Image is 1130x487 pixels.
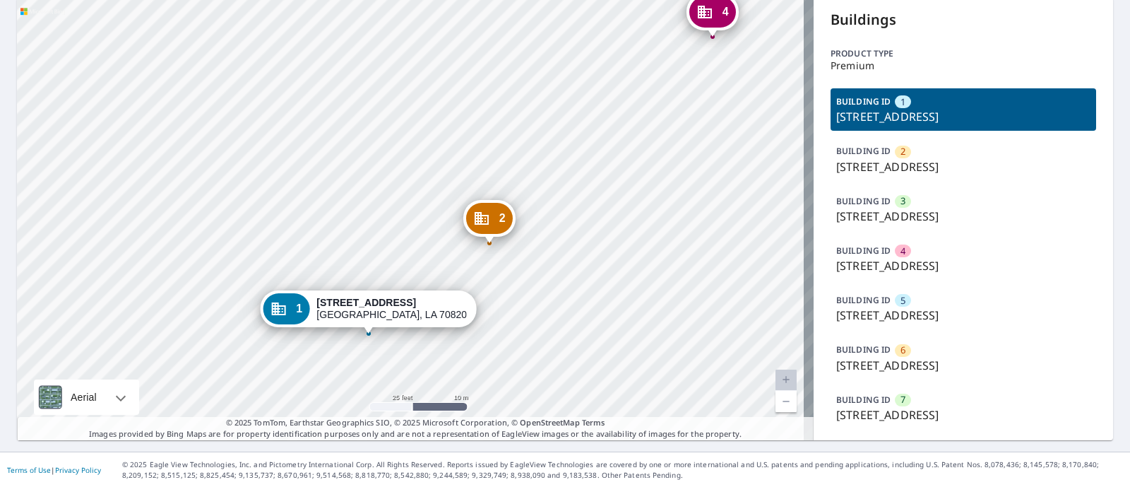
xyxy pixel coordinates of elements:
span: 4 [900,245,905,258]
span: 1 [900,95,905,109]
span: 7 [900,393,905,406]
p: Buildings [831,9,1096,30]
span: © 2025 TomTom, Earthstar Geographics SIO, © 2025 Microsoft Corporation, © [226,417,605,429]
span: 2 [499,213,506,223]
p: [STREET_ADDRESS] [836,357,1090,374]
strong: [STREET_ADDRESS] [316,297,416,308]
p: [STREET_ADDRESS] [836,257,1090,274]
span: 4 [722,6,729,17]
p: [STREET_ADDRESS] [836,108,1090,125]
a: OpenStreetMap [520,417,579,428]
div: Dropped pin, building 2, Commercial property, 550 Ben Hur Rd Baton Rouge, LA 70820 [463,200,516,244]
p: BUILDING ID [836,294,891,306]
p: [STREET_ADDRESS] [836,208,1090,225]
p: [STREET_ADDRESS] [836,158,1090,175]
span: 2 [900,145,905,158]
span: 3 [900,194,905,208]
p: | [7,466,101,474]
p: Product type [831,47,1096,60]
p: BUILDING ID [836,195,891,207]
p: © 2025 Eagle View Technologies, Inc. and Pictometry International Corp. All Rights Reserved. Repo... [122,459,1123,481]
span: 1 [296,303,302,314]
a: Current Level 20, Zoom In Disabled [775,370,797,391]
p: BUILDING ID [836,95,891,107]
a: Privacy Policy [55,465,101,475]
span: 6 [900,344,905,357]
a: Terms of Use [7,465,51,475]
div: Dropped pin, building 1, Commercial property, 550 Ben Hur Rd Baton Rouge, LA 70820 [260,291,477,334]
p: BUILDING ID [836,394,891,406]
p: [STREET_ADDRESS] [836,307,1090,324]
div: Aerial [34,380,139,415]
a: Terms [582,417,605,428]
p: BUILDING ID [836,344,891,356]
div: Aerial [66,380,101,415]
div: [GEOGRAPHIC_DATA], LA 70820 [316,297,467,321]
a: Current Level 20, Zoom Out [775,391,797,412]
p: BUILDING ID [836,245,891,257]
p: BUILDING ID [836,145,891,157]
p: Images provided by Bing Maps are for property identification purposes only and are not a represen... [17,417,814,440]
span: 5 [900,294,905,307]
p: [STREET_ADDRESS] [836,406,1090,423]
p: Premium [831,60,1096,71]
